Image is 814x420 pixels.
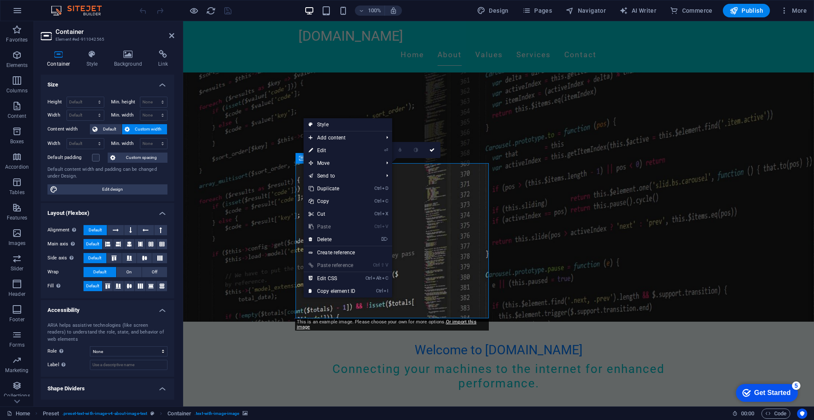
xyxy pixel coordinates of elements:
[90,124,122,134] button: Default
[373,275,381,281] i: Alt
[384,147,388,153] i: ⏎
[5,367,28,374] p: Marketing
[86,239,99,249] span: Default
[47,239,84,249] label: Main axis
[474,4,512,17] div: Design (Ctrl+Alt+Y)
[5,164,29,170] p: Accordion
[152,50,174,68] h4: Link
[118,153,165,163] span: Custom spacing
[41,378,174,394] h4: Shape Dividers
[117,267,142,277] button: On
[390,7,397,14] i: On resize automatically adjust zoom level to fit chosen device.
[666,4,716,17] button: Commerce
[100,124,119,134] span: Default
[126,267,132,277] span: On
[111,141,140,146] label: Min. width
[730,6,763,15] span: Publish
[8,291,25,298] p: Header
[9,316,25,323] p: Footer
[8,113,26,120] p: Content
[167,409,191,419] span: Click to select. Double-click to edit
[382,275,388,281] i: C
[374,198,381,204] i: Ctrl
[374,186,381,191] i: Ctrl
[90,360,167,370] input: Use a descriptive name
[41,50,80,68] h4: Container
[297,319,477,330] a: Or import this image
[8,240,26,247] p: Images
[47,253,84,263] label: Side axis
[47,360,90,370] label: Label
[304,144,360,157] a: ⏎Edit
[780,6,807,15] span: More
[47,184,167,195] button: Edit design
[47,281,84,291] label: Fill
[761,409,790,419] button: Code
[519,4,555,17] button: Pages
[243,411,248,416] i: This element contains a background
[11,265,24,272] p: Slider
[84,239,102,249] button: Default
[304,233,360,246] a: ⌦Delete
[304,272,360,285] a: CtrlAltCEdit CSS
[7,4,69,22] div: Get Started 5 items remaining, 0% complete
[732,409,755,419] h6: Session time
[304,170,379,182] a: Send to
[62,409,147,419] span: . preset-text-with-image-v4-about-image-text
[93,267,106,277] span: Default
[108,153,167,163] button: Custom spacing
[60,184,165,195] span: Edit design
[122,124,167,134] button: Custom width
[41,300,174,315] h4: Accessibility
[47,166,167,180] div: Default content width and padding can be changed under Design.
[84,267,116,277] button: Default
[304,195,360,208] a: CtrlCCopy
[304,157,379,170] span: Move
[86,281,99,291] span: Default
[56,36,157,43] h3: Element #ed-911042565
[374,211,381,217] i: Ctrl
[723,4,770,17] button: Publish
[477,6,509,15] span: Design
[670,6,713,15] span: Commerce
[41,75,174,90] h4: Size
[304,118,392,131] a: Style
[10,138,24,145] p: Boxes
[382,198,388,204] i: C
[368,6,381,16] h6: 100%
[6,62,28,69] p: Elements
[562,4,609,17] button: Navigator
[474,4,512,17] button: Design
[132,124,165,134] span: Custom width
[84,281,102,291] button: Default
[374,224,381,229] i: Ctrl
[304,259,360,272] a: Ctrl⇧VPaste reference
[382,224,388,229] i: V
[206,6,216,16] button: reload
[382,211,388,217] i: X
[47,346,66,356] span: Role
[304,182,360,195] a: CtrlDDuplicate
[56,28,174,36] h2: Container
[747,410,748,417] span: :
[47,113,67,117] label: Width
[111,113,140,117] label: Min. width
[49,6,112,16] img: Editor Logo
[9,342,25,348] p: Forms
[7,214,27,221] p: Features
[151,411,154,416] i: This element is a customizable preset
[9,189,25,196] p: Tables
[108,50,152,68] h4: Background
[304,131,379,144] span: Add content
[382,186,388,191] i: D
[304,220,360,233] a: CtrlVPaste
[797,409,807,419] button: Usercentrics
[25,9,61,17] div: Get Started
[152,267,157,277] span: Off
[89,225,102,235] span: Default
[4,392,30,399] p: Collections
[777,4,810,17] button: More
[304,208,360,220] a: CtrlXCut
[47,153,92,163] label: Default padding
[522,6,552,15] span: Pages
